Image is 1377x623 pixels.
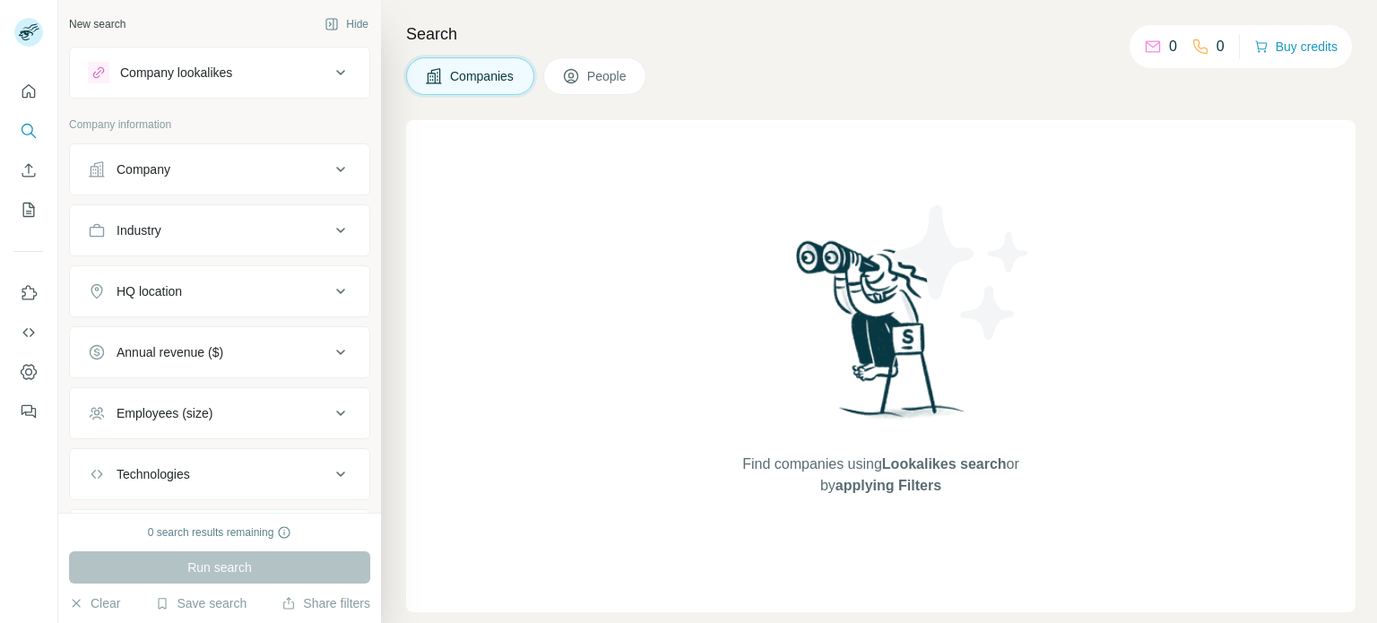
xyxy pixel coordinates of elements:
[70,453,369,496] button: Technologies
[117,160,170,178] div: Company
[69,117,370,133] p: Company information
[14,75,43,108] button: Quick start
[14,154,43,186] button: Enrich CSV
[70,331,369,374] button: Annual revenue ($)
[117,465,190,483] div: Technologies
[788,236,974,436] img: Surfe Illustration - Woman searching with binoculars
[312,11,381,38] button: Hide
[14,316,43,349] button: Use Surfe API
[281,594,370,612] button: Share filters
[1169,36,1177,57] p: 0
[14,194,43,226] button: My lists
[70,51,369,94] button: Company lookalikes
[881,192,1043,353] img: Surfe Illustration - Stars
[14,277,43,309] button: Use Surfe on LinkedIn
[1254,34,1338,59] button: Buy credits
[14,356,43,388] button: Dashboard
[70,392,369,435] button: Employees (size)
[155,594,247,612] button: Save search
[14,115,43,147] button: Search
[120,64,232,82] div: Company lookalikes
[148,524,292,541] div: 0 search results remaining
[882,456,1007,472] span: Lookalikes search
[836,478,941,493] span: applying Filters
[117,343,223,361] div: Annual revenue ($)
[1217,36,1225,57] p: 0
[70,270,369,313] button: HQ location
[450,67,515,85] span: Companies
[70,148,369,191] button: Company
[117,221,161,239] div: Industry
[406,22,1355,47] h4: Search
[14,395,43,428] button: Feedback
[69,16,126,32] div: New search
[117,404,212,422] div: Employees (size)
[70,209,369,252] button: Industry
[737,454,1024,497] span: Find companies using or by
[587,67,628,85] span: People
[69,594,120,612] button: Clear
[117,282,182,300] div: HQ location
